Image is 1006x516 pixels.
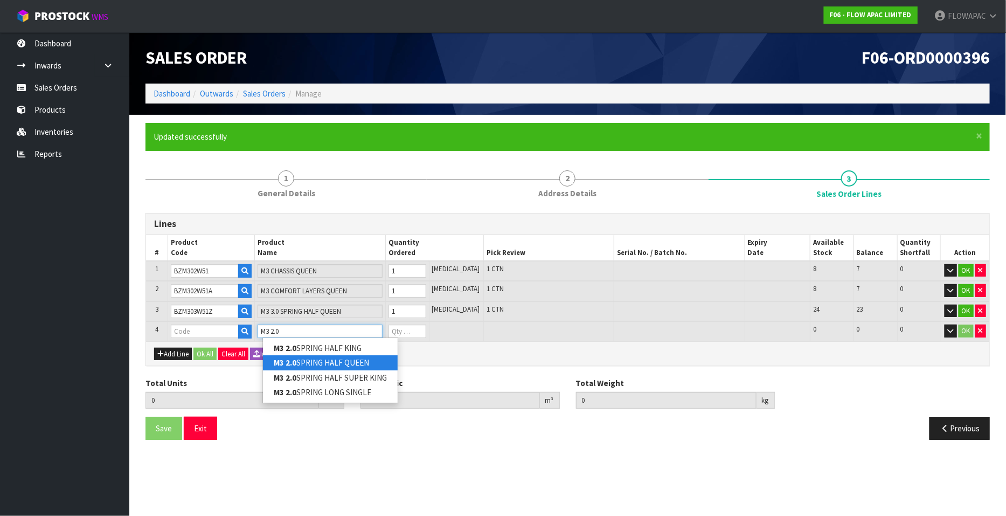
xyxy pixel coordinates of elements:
[278,170,294,187] span: 1
[155,305,158,314] span: 3
[258,284,382,298] input: Name
[487,264,504,273] span: 1 CTN
[757,392,775,409] div: kg
[559,170,575,187] span: 2
[816,188,882,199] span: Sales Order Lines
[171,325,239,338] input: Code
[145,377,187,389] label: Total Units
[959,325,974,338] button: OK
[155,325,158,334] span: 4
[218,348,248,361] button: Clear All
[258,305,382,318] input: Name
[200,88,233,99] a: Outwards
[959,264,974,277] button: OK
[243,88,286,99] a: Sales Orders
[145,205,990,448] span: Sales Order Lines
[16,9,30,23] img: cube-alt.png
[154,88,190,99] a: Dashboard
[959,284,974,297] button: OK
[274,373,296,383] strong: M3 2.0
[263,355,398,370] a: M3 2.0SPRING HALF QUEEN
[388,305,426,318] input: Qty Ordered
[295,88,322,99] span: Manage
[959,305,974,318] button: OK
[857,264,860,273] span: 7
[854,235,897,261] th: Balance
[34,9,89,23] span: ProStock
[487,284,504,293] span: 1 CTN
[857,325,860,334] span: 0
[258,325,382,338] input: Name
[171,284,239,298] input: Code
[388,284,426,298] input: Qty Ordered
[745,235,810,261] th: Expiry Date
[145,417,182,440] button: Save
[976,128,982,143] span: ×
[154,348,192,361] button: Add Line
[263,385,398,400] a: M3 2.0SPRING LONG SINGLE
[540,392,560,409] div: m³
[250,348,300,361] button: Import Lines
[145,392,319,409] input: Total Units
[155,284,158,293] span: 2
[487,305,504,314] span: 1 CTN
[841,170,857,187] span: 3
[155,264,158,273] span: 1
[614,235,745,261] th: Serial No. / Batch No.
[274,343,296,353] strong: M3 2.0
[388,325,426,338] input: Qty Ordered
[929,417,990,440] button: Previous
[813,284,816,293] span: 8
[168,235,255,261] th: Product Code
[576,377,625,389] label: Total Weight
[900,284,904,293] span: 0
[941,235,989,261] th: Action
[857,305,863,314] span: 23
[432,305,480,314] span: [MEDICAL_DATA]
[154,132,227,142] span: Updated successfully
[813,264,816,273] span: 8
[92,12,108,22] small: WMS
[145,47,247,68] span: Sales Order
[810,235,854,261] th: Available Stock
[274,387,296,397] strong: M3 2.0
[432,264,480,273] span: [MEDICAL_DATA]
[900,305,904,314] span: 0
[897,235,941,261] th: Quantity Shortfall
[432,284,480,293] span: [MEDICAL_DATA]
[263,341,398,355] a: M3 2.0SPRING HALF KING
[146,235,168,261] th: #
[274,357,296,368] strong: M3 2.0
[263,370,398,385] a: M3 2.0SPRING HALF SUPER KING
[184,417,217,440] button: Exit
[900,325,904,334] span: 0
[193,348,217,361] button: Ok All
[171,305,239,318] input: Code
[948,11,986,21] span: FLOWAPAC
[156,423,172,434] span: Save
[862,47,990,68] span: F06-ORD0000396
[830,10,912,19] strong: F06 - FLOW APAC LIMITED
[857,284,860,293] span: 7
[360,392,539,409] input: Total Cubic
[576,392,757,409] input: Total Weight
[483,235,614,261] th: Pick Review
[258,188,315,199] span: General Details
[900,264,904,273] span: 0
[385,235,483,261] th: Quantity Ordered
[538,188,596,199] span: Address Details
[171,264,239,278] input: Code
[813,325,816,334] span: 0
[154,219,981,229] h3: Lines
[258,264,382,278] input: Name
[255,235,385,261] th: Product Name
[388,264,426,278] input: Qty Ordered
[813,305,820,314] span: 24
